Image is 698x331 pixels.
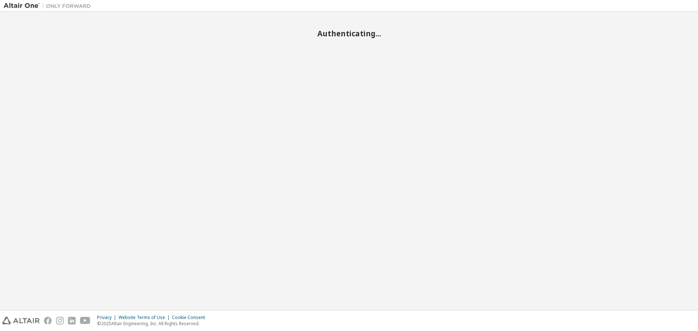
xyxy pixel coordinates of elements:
div: Privacy [97,315,119,320]
img: youtube.svg [80,317,91,324]
h2: Authenticating... [4,29,694,38]
img: Altair One [4,2,95,9]
div: Website Terms of Use [119,315,172,320]
img: linkedin.svg [68,317,76,324]
img: instagram.svg [56,317,64,324]
p: © 2025 Altair Engineering, Inc. All Rights Reserved. [97,320,209,327]
div: Cookie Consent [172,315,209,320]
img: facebook.svg [44,317,52,324]
img: altair_logo.svg [2,317,40,324]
